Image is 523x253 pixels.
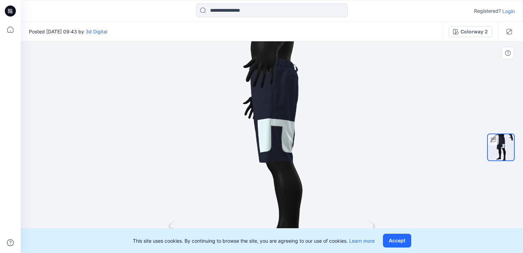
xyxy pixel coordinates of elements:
p: This site uses cookies. By continuing to browse the site, you are agreeing to our use of cookies. [133,237,375,244]
a: 3d Digital [86,29,107,34]
div: Colorway 2 [461,28,488,35]
button: Accept [383,234,411,247]
p: Login [502,8,515,15]
a: Learn more [349,238,375,244]
button: Colorway 2 [448,26,492,37]
p: Registered? [474,7,501,15]
img: turntable-20-08-2025-00:43:45 [488,134,514,160]
span: Posted [DATE] 09:43 by [29,28,107,35]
